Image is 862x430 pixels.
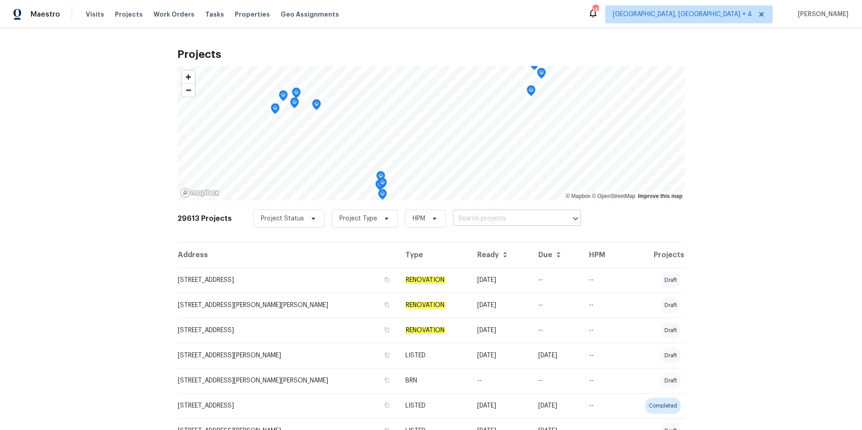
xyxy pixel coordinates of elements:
td: -- [582,393,623,418]
div: Map marker [530,59,539,73]
a: Mapbox [566,193,590,199]
td: -- [470,368,531,393]
span: Project Status [261,214,304,223]
a: Improve this map [638,193,682,199]
span: [PERSON_NAME] [794,10,849,19]
div: Map marker [378,178,387,192]
a: OpenStreetMap [592,193,635,199]
div: Map marker [527,85,536,99]
div: Map marker [378,189,387,203]
td: [STREET_ADDRESS] [177,268,398,293]
em: RENOVATION [405,327,445,334]
button: Copy Address [383,401,391,409]
th: Projects [623,242,685,268]
span: Geo Assignments [281,10,339,19]
div: Map marker [376,171,385,185]
td: [DATE] [470,318,531,343]
th: Type [398,242,470,268]
div: Map marker [290,97,299,111]
div: 142 [592,5,598,14]
td: [DATE] [470,393,531,418]
span: [GEOGRAPHIC_DATA], [GEOGRAPHIC_DATA] + 4 [613,10,752,19]
div: Map marker [292,88,301,101]
div: draft [661,322,681,338]
button: Copy Address [383,351,391,359]
td: [DATE] [470,343,531,368]
span: Projects [115,10,143,19]
span: Project Type [339,214,377,223]
button: Copy Address [383,301,391,309]
td: [DATE] [470,268,531,293]
span: Tasks [205,11,224,18]
td: -- [582,318,623,343]
a: Mapbox homepage [180,188,220,198]
button: Zoom out [182,83,195,97]
span: Visits [86,10,104,19]
button: Copy Address [383,326,391,334]
button: Zoom in [182,70,195,83]
td: [DATE] [531,393,582,418]
td: [STREET_ADDRESS] [177,393,398,418]
div: draft [661,272,681,288]
td: -- [531,368,582,393]
td: -- [531,318,582,343]
span: Work Orders [154,10,194,19]
td: -- [531,293,582,318]
em: RENOVATION [405,276,445,284]
div: Map marker [271,103,280,117]
th: Due [531,242,582,268]
span: HPM [413,214,425,223]
td: BRN [398,368,470,393]
td: LISTED [398,343,470,368]
div: Map marker [279,90,288,104]
div: Map marker [375,180,384,193]
span: Properties [235,10,270,19]
div: Map marker [537,68,546,82]
td: -- [582,268,623,293]
th: HPM [582,242,623,268]
th: Address [177,242,398,268]
div: draft [661,373,681,389]
td: -- [582,343,623,368]
th: Ready [470,242,531,268]
div: Map marker [312,99,321,113]
h2: Projects [177,50,685,59]
td: [DATE] [531,343,582,368]
em: RENOVATION [405,302,445,309]
td: -- [582,368,623,393]
button: Copy Address [383,376,391,384]
td: [STREET_ADDRESS] [177,318,398,343]
h2: 29613 Projects [177,214,232,223]
td: -- [531,268,582,293]
td: [STREET_ADDRESS][PERSON_NAME][PERSON_NAME] [177,368,398,393]
button: Open [569,212,582,225]
td: -- [582,293,623,318]
span: Maestro [31,10,60,19]
input: Search projects [453,212,556,226]
button: Copy Address [383,276,391,284]
div: draft [661,347,681,364]
td: LISTED [398,393,470,418]
div: draft [661,297,681,313]
canvas: Map [177,66,685,201]
div: completed [645,398,681,414]
td: [STREET_ADDRESS][PERSON_NAME] [177,343,398,368]
td: [DATE] [470,293,531,318]
td: [STREET_ADDRESS][PERSON_NAME][PERSON_NAME] [177,293,398,318]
